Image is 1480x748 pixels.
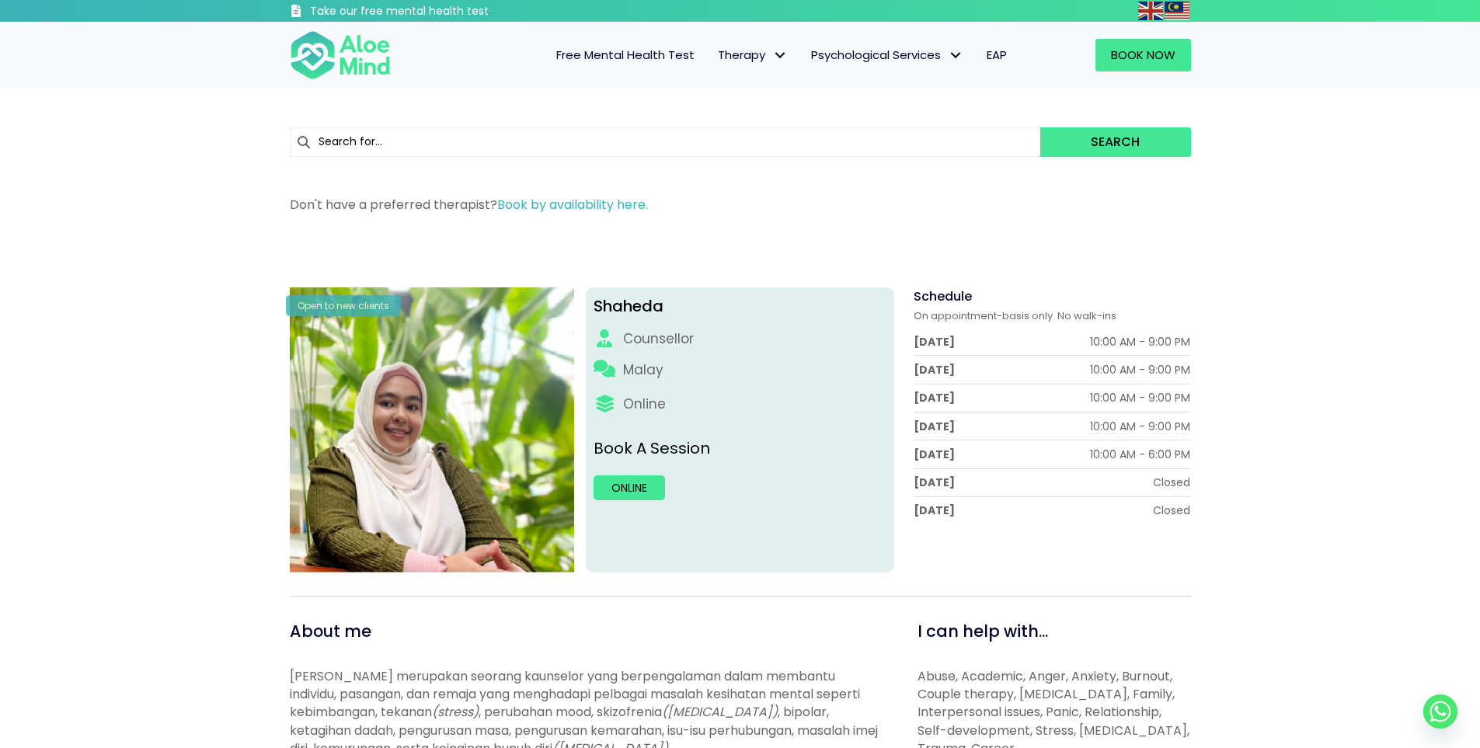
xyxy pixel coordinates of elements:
[914,334,955,350] div: [DATE]
[1095,39,1191,71] a: Book Now
[706,39,799,71] a: TherapyTherapy: submenu
[497,196,648,214] a: Book by availability here.
[594,437,886,460] p: Book A Session
[975,39,1019,71] a: EAP
[286,295,401,316] div: Open to new clients
[914,308,1116,323] span: On appointment-basis only. No walk-ins
[811,47,963,63] span: Psychological Services
[1153,503,1190,518] div: Closed
[1090,362,1190,377] div: 10:00 AM - 9:00 PM
[1165,2,1189,20] img: ms
[594,475,665,500] a: Online
[1040,127,1190,157] button: Search
[914,447,955,462] div: [DATE]
[290,4,572,22] a: Take our free mental health test
[623,395,666,414] div: Online
[594,295,886,318] div: Shaheda
[623,360,663,380] p: Malay
[290,196,1191,214] p: Don't have a preferred therapist?
[1111,47,1175,63] span: Book Now
[769,44,792,67] span: Therapy: submenu
[545,39,706,71] a: Free Mental Health Test
[914,362,955,377] div: [DATE]
[1138,2,1165,19] a: English
[290,620,371,642] span: About me
[1090,390,1190,405] div: 10:00 AM - 9:00 PM
[411,39,1019,71] nav: Menu
[290,127,1041,157] input: Search for...
[914,287,972,305] span: Schedule
[556,47,695,63] span: Free Mental Health Test
[1090,419,1190,434] div: 10:00 AM - 9:00 PM
[623,329,694,349] div: Counsellor
[290,667,860,721] span: [PERSON_NAME] merupakan seorang kaunselor yang berpengalaman dalam membantu individu, pasangan, d...
[1138,2,1163,20] img: en
[432,703,479,721] span: (stress)
[799,39,975,71] a: Psychological ServicesPsychological Services: submenu
[718,47,788,63] span: Therapy
[918,620,1048,642] span: I can help with...
[662,703,778,721] span: (​​[MEDICAL_DATA])
[310,4,572,19] h3: Take our free mental health test
[914,503,955,518] div: [DATE]
[1153,475,1190,490] div: Closed
[1090,334,1190,350] div: 10:00 AM - 9:00 PM
[290,287,575,572] img: Shaheda Counsellor
[1165,2,1191,19] a: Malay
[1090,447,1190,462] div: 10:00 AM - 6:00 PM
[290,30,391,81] img: Aloe mind Logo
[914,475,955,490] div: [DATE]
[479,703,662,721] span: , perubahan mood, skizofrenia
[1423,694,1457,729] a: Whatsapp
[914,390,955,405] div: [DATE]
[945,44,967,67] span: Psychological Services: submenu
[987,47,1007,63] span: EAP
[914,419,955,434] div: [DATE]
